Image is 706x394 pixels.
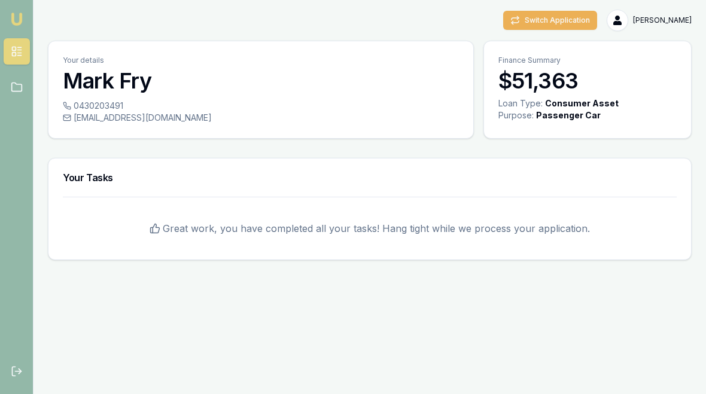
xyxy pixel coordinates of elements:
[74,112,212,124] span: [EMAIL_ADDRESS][DOMAIN_NAME]
[536,109,601,121] div: Passenger Car
[63,56,459,65] p: Your details
[498,69,677,93] h3: $51,363
[498,109,534,121] div: Purpose:
[74,100,123,112] span: 0430203491
[10,12,24,26] img: emu-icon-u.png
[63,69,459,93] h3: Mark Fry
[163,221,590,236] span: Great work, you have completed all your tasks! Hang tight while we process your application.
[633,16,692,25] span: [PERSON_NAME]
[498,56,677,65] p: Finance Summary
[503,11,597,30] button: Switch Application
[498,97,543,109] div: Loan Type:
[63,173,677,182] h3: Your Tasks
[545,97,619,109] div: Consumer Asset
